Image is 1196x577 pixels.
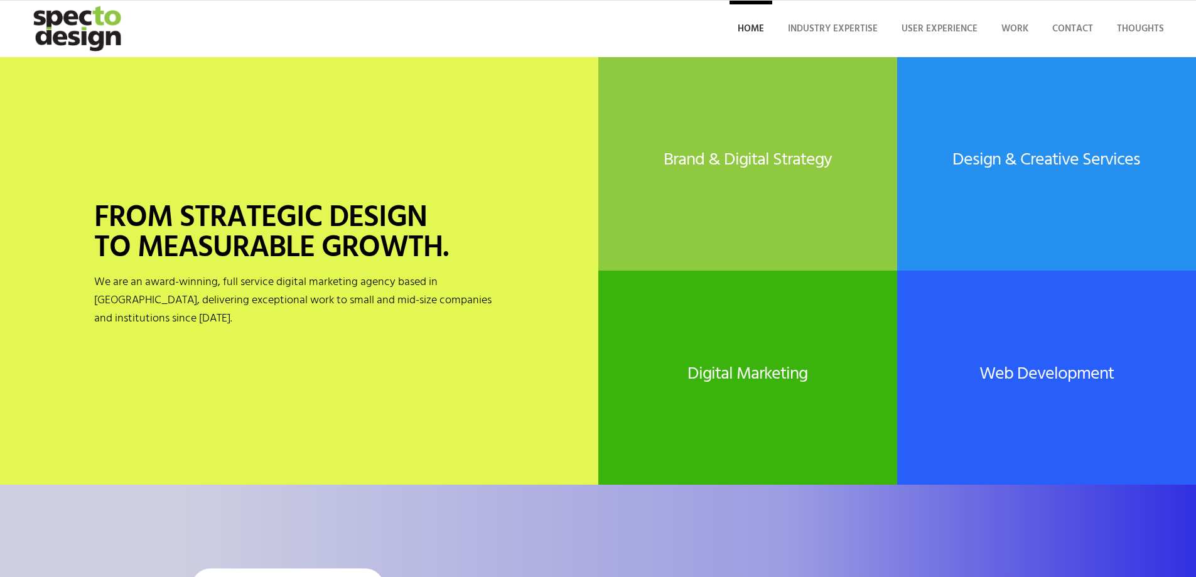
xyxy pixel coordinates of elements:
[730,1,772,57] a: Home
[993,1,1037,57] a: Work
[94,203,504,264] h1: FROM STRATEGIC DESIGN TO MEASURABLE GROWTH.
[1109,1,1172,57] a: Thoughts
[738,21,764,36] span: Home
[902,21,978,36] span: User Experience
[788,21,878,36] span: Industry Expertise
[897,151,1196,170] h2: Design & Creative Services
[780,1,886,57] a: Industry Expertise
[598,365,897,384] h2: Digital Marketing
[893,1,986,57] a: User Experience
[1052,21,1093,36] span: Contact
[1044,1,1101,57] a: Contact
[598,151,897,170] h2: Brand & Digital Strategy
[24,1,133,57] img: specto-logo-2020
[94,273,504,328] p: We are an award-winning, full service digital marketing agency based in [GEOGRAPHIC_DATA], delive...
[1117,21,1164,36] span: Thoughts
[979,360,1114,388] a: Web Development
[1001,21,1028,36] span: Work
